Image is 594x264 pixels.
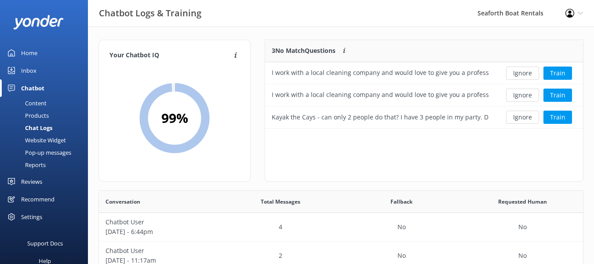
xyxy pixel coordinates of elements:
div: row [265,84,583,106]
a: Website Widget [5,134,88,146]
button: Train [543,67,572,80]
span: Conversation [106,197,140,206]
div: Chat Logs [5,122,52,134]
span: Requested Human [498,197,547,206]
p: No [518,251,527,260]
p: No [518,222,527,232]
div: row [265,106,583,128]
h2: 99 % [161,108,188,129]
div: Kayak the Cays - can only 2 people do that? I have 3 people in my party. Does a guide go with you? [272,112,488,122]
div: Chatbot [21,79,44,97]
span: Fallback [390,197,412,206]
p: No [397,251,406,260]
div: Support Docs [27,234,63,252]
div: I work with a local cleaning company and would love to give you a professional quote. Our experti... [272,68,488,78]
img: yonder-white-logo.png [13,15,64,30]
a: Products [5,109,88,122]
div: row [265,62,583,84]
a: Content [5,97,88,109]
div: grid [265,62,583,128]
p: Chatbot User [106,217,213,227]
div: Home [21,44,37,62]
h4: Your Chatbot IQ [109,51,232,60]
button: Train [543,89,572,102]
p: No [397,222,406,232]
div: Content [5,97,47,109]
div: Pop-up messages [5,146,71,159]
p: Chatbot User [106,246,213,256]
div: row [99,213,583,242]
div: Reviews [21,173,42,190]
a: Chat Logs [5,122,88,134]
a: Pop-up messages [5,146,88,159]
div: Inbox [21,62,36,79]
div: Reports [5,159,46,171]
p: 3 No Match Questions [272,46,335,56]
button: Ignore [506,89,539,102]
button: Ignore [506,111,539,124]
div: Website Widget [5,134,66,146]
div: Recommend [21,190,55,208]
div: Settings [21,208,42,226]
button: Train [543,111,572,124]
h3: Chatbot Logs & Training [99,6,201,20]
p: [DATE] - 6:44pm [106,227,213,237]
div: Products [5,109,49,122]
button: Ignore [506,67,539,80]
p: 2 [279,251,282,260]
span: Total Messages [261,197,300,206]
p: 4 [279,222,282,232]
a: Reports [5,159,88,171]
div: I work with a local cleaning company and would love to give you a professional quote. Our experti... [272,90,488,100]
